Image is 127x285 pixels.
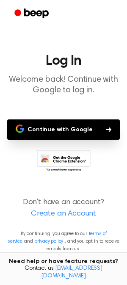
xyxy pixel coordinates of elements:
[8,6,56,22] a: Beep
[7,119,120,140] button: Continue with Google
[7,75,120,96] p: Welcome back! Continue with Google to log in.
[41,266,102,279] a: [EMAIL_ADDRESS][DOMAIN_NAME]
[7,230,120,253] p: By continuing, you agree to our and , and you opt in to receive emails from us.
[7,54,120,68] h1: Log In
[7,197,120,220] p: Don't have an account?
[8,208,119,220] a: Create an Account
[5,265,122,280] span: Contact us
[34,239,63,244] a: privacy policy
